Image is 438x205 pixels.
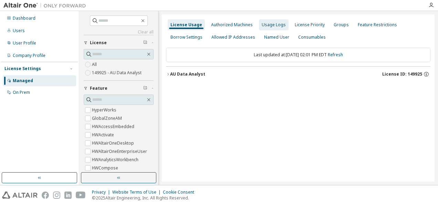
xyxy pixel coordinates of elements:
label: HWAnalyticsWorkbench [92,156,140,164]
p: © 2025 Altair Engineering, Inc. All Rights Reserved. [92,195,198,201]
div: Authorized Machines [211,22,253,28]
span: License [90,40,107,46]
label: All [92,60,98,69]
img: facebook.svg [42,192,49,199]
div: License Settings [4,66,41,71]
div: Allowed IP Addresses [211,35,255,40]
div: Named User [264,35,289,40]
div: Usage Logs [262,22,286,28]
div: Feature Restrictions [358,22,397,28]
label: GlobalZoneAM [92,114,123,123]
div: Dashboard [13,16,35,21]
label: 149925 - AU Data Analyst [92,69,143,77]
div: Users [13,28,25,33]
span: Feature [90,86,107,91]
div: License Priority [295,22,325,28]
button: Feature [84,81,154,96]
button: License [84,35,154,50]
a: Refresh [328,52,343,58]
button: AU Data AnalystLicense ID: 149925 [166,67,430,82]
label: HyperWorks [92,106,118,114]
div: User Profile [13,40,36,46]
div: Groups [334,22,349,28]
div: Privacy [92,189,112,195]
span: License ID: 149925 [382,71,422,77]
div: Borrow Settings [170,35,202,40]
label: HWAccessEmbedded [92,123,136,131]
img: youtube.svg [76,192,86,199]
div: AU Data Analyst [170,71,205,77]
label: HWCompose [92,164,119,172]
div: Consumables [298,35,326,40]
div: Last updated at: [DATE] 02:01 PM EDT [166,48,430,62]
label: HWActivate [92,131,115,139]
a: Clear all [84,29,154,35]
div: On Prem [13,90,30,95]
div: Cookie Consent [163,189,198,195]
div: License Usage [170,22,202,28]
label: HWAltairOneEnterpriseUser [92,147,148,156]
img: linkedin.svg [64,192,72,199]
img: instagram.svg [53,192,60,199]
div: Company Profile [13,53,45,58]
span: Clear filter [143,86,147,91]
span: Clear filter [143,40,147,46]
div: Website Terms of Use [112,189,163,195]
img: altair_logo.svg [2,192,38,199]
img: Altair One [3,2,90,9]
div: Managed [13,78,33,84]
label: HWAltairOneDesktop [92,139,135,147]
